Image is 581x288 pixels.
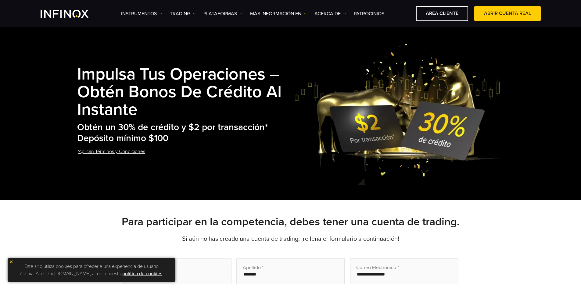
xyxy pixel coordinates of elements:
[354,10,384,17] a: Patrocinios
[41,10,103,18] a: INFINOX Logo
[250,10,307,17] a: Más información en
[122,271,162,277] a: política de cookies
[416,6,468,21] a: AREA CLIENTE
[203,10,242,17] a: PLATAFORMAS
[474,6,541,21] a: ABRIR CUENTA REAL
[121,10,162,17] a: Instrumentos
[314,10,346,17] a: ACERCA DE
[122,215,460,228] strong: Para participar en la competencia, debes tener una cuenta de trading.
[77,64,282,120] strong: Impulsa tus Operaciones – Obtén Bonos de Crédito al Instante
[11,261,172,279] p: Este sitio utiliza cookies para ofrecerle una experiencia de usuario óptima. Al utilizar [DOMAIN_...
[170,10,196,17] a: TRADING
[77,144,146,159] a: *Aplican Términos y Condiciones
[77,122,294,144] h2: Obtén un 30% de crédito y $2 por transacción* Depósito mínimo $100
[9,260,13,264] img: yellow close icon
[77,235,504,243] p: Si aún no has creado una cuenta de trading, ¡rellena el formulario a continuación!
